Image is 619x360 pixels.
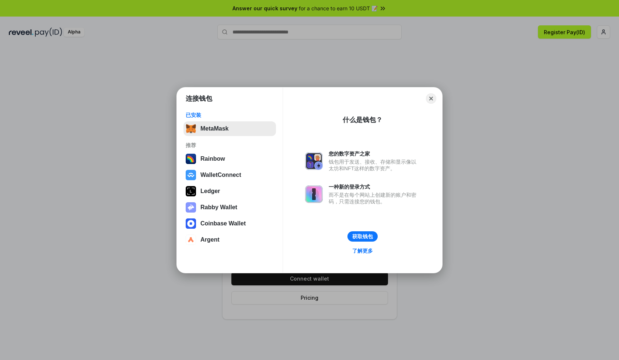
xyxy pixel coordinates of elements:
[183,168,276,182] button: WalletConnect
[305,152,323,170] img: svg+xml,%3Csvg%20xmlns%3D%22http%3A%2F%2Fwww.w3.org%2F2000%2Fsvg%22%20fill%3D%22none%22%20viewBox...
[183,184,276,199] button: Ledger
[352,233,373,240] div: 获取钱包
[329,183,420,190] div: 一种新的登录方式
[186,94,212,103] h1: 连接钱包
[200,188,220,195] div: Ledger
[329,150,420,157] div: 您的数字资产之家
[200,156,225,162] div: Rainbow
[186,154,196,164] img: svg+xml,%3Csvg%20width%3D%22120%22%20height%3D%22120%22%20viewBox%3D%220%200%20120%20120%22%20fil...
[200,172,241,178] div: WalletConnect
[186,142,274,149] div: 推荐
[186,218,196,229] img: svg+xml,%3Csvg%20width%3D%2228%22%20height%3D%2228%22%20viewBox%3D%220%200%2028%2028%22%20fill%3D...
[186,124,196,134] img: svg+xml,%3Csvg%20fill%3D%22none%22%20height%3D%2233%22%20viewBox%3D%220%200%2035%2033%22%20width%...
[305,185,323,203] img: svg+xml,%3Csvg%20xmlns%3D%22http%3A%2F%2Fwww.w3.org%2F2000%2Fsvg%22%20fill%3D%22none%22%20viewBox...
[183,232,276,247] button: Argent
[200,204,237,211] div: Rabby Wallet
[186,170,196,180] img: svg+xml,%3Csvg%20width%3D%2228%22%20height%3D%2228%22%20viewBox%3D%220%200%2028%2028%22%20fill%3D...
[183,216,276,231] button: Coinbase Wallet
[200,125,228,132] div: MetaMask
[200,220,246,227] div: Coinbase Wallet
[200,236,220,243] div: Argent
[343,115,382,124] div: 什么是钱包？
[347,231,378,242] button: 获取钱包
[426,93,436,104] button: Close
[352,247,373,254] div: 了解更多
[186,202,196,213] img: svg+xml,%3Csvg%20xmlns%3D%22http%3A%2F%2Fwww.w3.org%2F2000%2Fsvg%22%20fill%3D%22none%22%20viewBox...
[186,235,196,245] img: svg+xml,%3Csvg%20width%3D%2228%22%20height%3D%2228%22%20viewBox%3D%220%200%2028%2028%22%20fill%3D...
[186,186,196,196] img: svg+xml,%3Csvg%20xmlns%3D%22http%3A%2F%2Fwww.w3.org%2F2000%2Fsvg%22%20width%3D%2228%22%20height%3...
[183,200,276,215] button: Rabby Wallet
[329,192,420,205] div: 而不是在每个网站上创建新的账户和密码，只需连接您的钱包。
[183,152,276,166] button: Rainbow
[348,246,377,256] a: 了解更多
[183,121,276,136] button: MetaMask
[186,112,274,118] div: 已安装
[329,158,420,172] div: 钱包用于发送、接收、存储和显示像以太坊和NFT这样的数字资产。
